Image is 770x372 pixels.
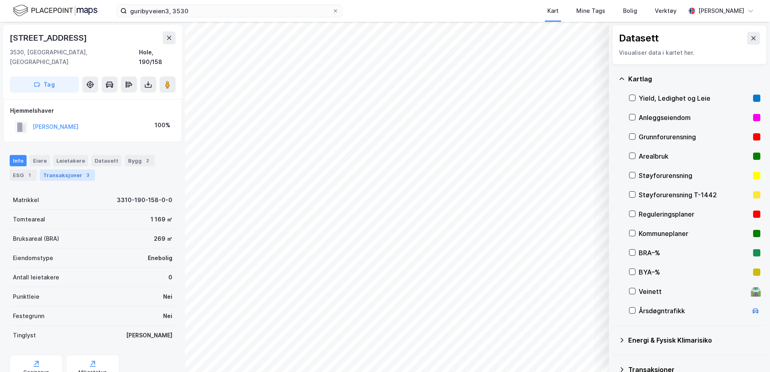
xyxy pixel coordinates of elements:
div: Datasett [91,155,122,166]
div: Nei [163,292,172,302]
div: Datasett [619,32,659,45]
div: Nei [163,311,172,321]
div: 3 [84,171,92,179]
div: Grunnforurensning [639,132,750,142]
div: Eiere [30,155,50,166]
div: Leietakere [53,155,88,166]
div: BYA–% [639,267,750,277]
div: 🛣️ [750,286,761,297]
div: Visualiser data i kartet her. [619,48,760,58]
div: Yield, Ledighet og Leie [639,93,750,103]
div: Kommuneplaner [639,229,750,238]
img: logo.f888ab2527a4732fd821a326f86c7f29.svg [13,4,97,18]
div: 3310-190-158-0-0 [117,195,172,205]
div: 1 169 ㎡ [151,215,172,224]
div: [STREET_ADDRESS] [10,31,89,44]
div: Kartlag [628,74,760,84]
div: [PERSON_NAME] [126,331,172,340]
div: Festegrunn [13,311,44,321]
div: BRA–% [639,248,750,258]
div: Kontrollprogram for chat [730,333,770,372]
div: Bygg [125,155,155,166]
iframe: Chat Widget [730,333,770,372]
div: Reguleringsplaner [639,209,750,219]
div: Verktøy [655,6,677,16]
div: Antall leietakere [13,273,59,282]
input: Søk på adresse, matrikkel, gårdeiere, leietakere eller personer [127,5,332,17]
div: Tinglyst [13,331,36,340]
div: Enebolig [148,253,172,263]
div: 269 ㎡ [154,234,172,244]
div: 1 [25,171,33,179]
div: 100% [155,120,170,130]
div: Info [10,155,27,166]
div: [PERSON_NAME] [698,6,744,16]
div: Hjemmelshaver [10,106,175,116]
div: ESG [10,169,37,181]
div: Punktleie [13,292,39,302]
div: Arealbruk [639,151,750,161]
button: Tag [10,76,79,93]
div: Tomteareal [13,215,45,224]
div: Matrikkel [13,195,39,205]
div: Transaksjoner [40,169,95,181]
div: Støyforurensning T-1442 [639,190,750,200]
div: Bruksareal (BRA) [13,234,59,244]
div: Kart [547,6,559,16]
div: Årsdøgntrafikk [639,306,747,316]
div: Hole, 190/158 [139,48,176,67]
div: Anleggseiendom [639,113,750,122]
div: Veinett [639,287,747,296]
div: Mine Tags [576,6,605,16]
div: 3530, [GEOGRAPHIC_DATA], [GEOGRAPHIC_DATA] [10,48,139,67]
div: Eiendomstype [13,253,53,263]
div: 0 [168,273,172,282]
div: Støyforurensning [639,171,750,180]
div: Energi & Fysisk Klimarisiko [628,335,760,345]
div: Bolig [623,6,637,16]
div: 2 [143,157,151,165]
